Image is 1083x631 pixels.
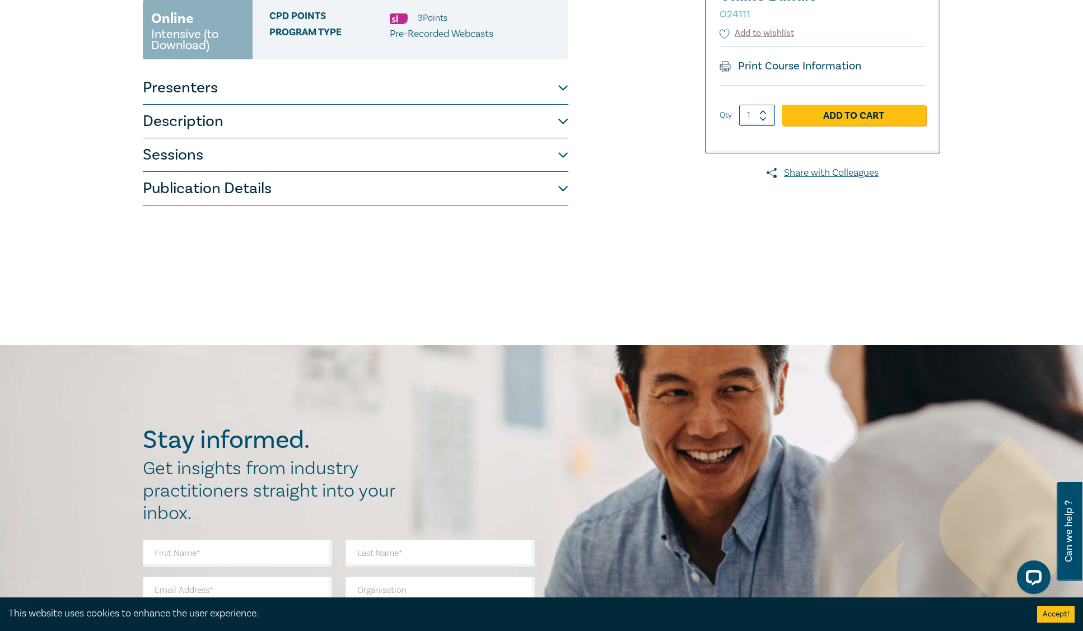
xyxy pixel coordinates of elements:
button: Presenters [143,71,568,105]
small: Intensive (to Download) [151,29,244,51]
h3: Online [151,8,194,29]
span: Program type [269,27,390,41]
input: First Name* [143,540,332,567]
button: Accept cookies [1037,606,1075,623]
button: Publication Details [143,172,568,205]
small: O24111 [720,8,750,21]
img: Substantive Law [390,13,408,24]
h2: Stay informed. [143,426,407,455]
button: Sessions [143,138,568,172]
a: Print Course Information [720,59,861,73]
div: This website uses cookies to enhance the user experience. [8,606,1020,621]
input: Organisation [346,577,535,604]
button: Add to wishlist [720,27,794,40]
input: 1 [739,105,775,126]
input: Last Name* [346,540,535,567]
a: Add to Cart [782,105,926,126]
li: 3 Point s [418,11,447,25]
p: Pre-Recorded Webcasts [390,27,493,41]
button: Description [143,105,568,138]
span: Can we help ? [1063,489,1074,574]
a: Share with Colleagues [705,166,940,180]
h2: Get insights from industry practitioners straight into your inbox. [143,457,407,525]
span: CPD Points [269,11,390,25]
label: Qty [720,109,732,121]
iframe: LiveChat chat widget [1008,556,1055,603]
input: Email Address* [143,577,332,604]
